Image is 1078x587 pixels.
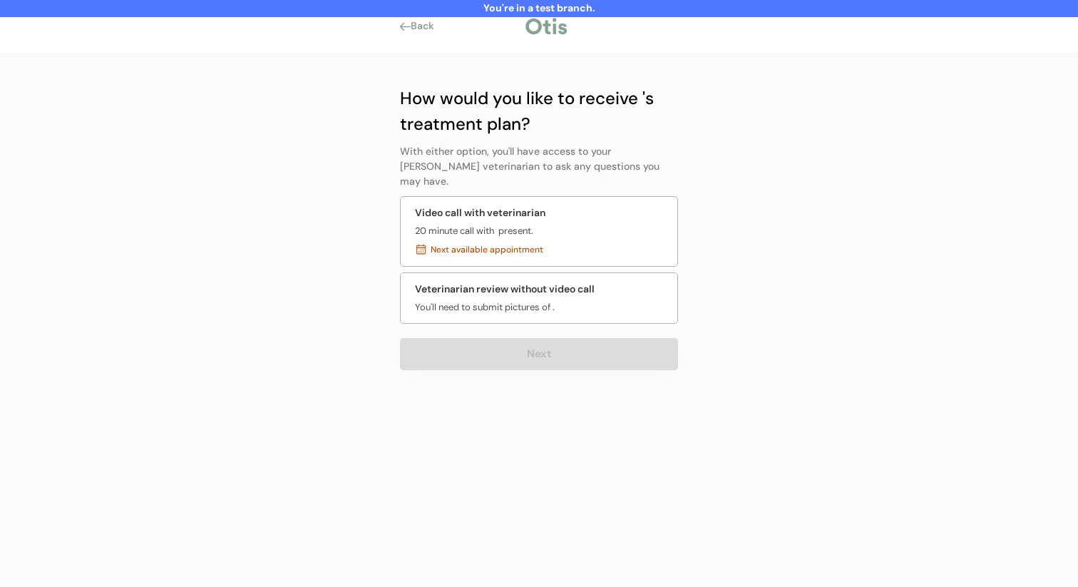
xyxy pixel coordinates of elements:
[400,86,678,137] div: How would you like to receive 's treatment plan?
[415,224,533,238] div: 20 minute call with present.
[415,205,545,220] div: Video call with veterinarian
[431,243,543,256] div: Next available appointment
[415,300,555,315] div: You'll need to submit pictures of .
[415,282,595,297] div: Veterinarian review without video call
[400,338,678,370] button: Next
[400,144,678,189] div: With either option, you'll have access to your [PERSON_NAME] veterinarian to ask any questions yo...
[411,19,443,34] div: Back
